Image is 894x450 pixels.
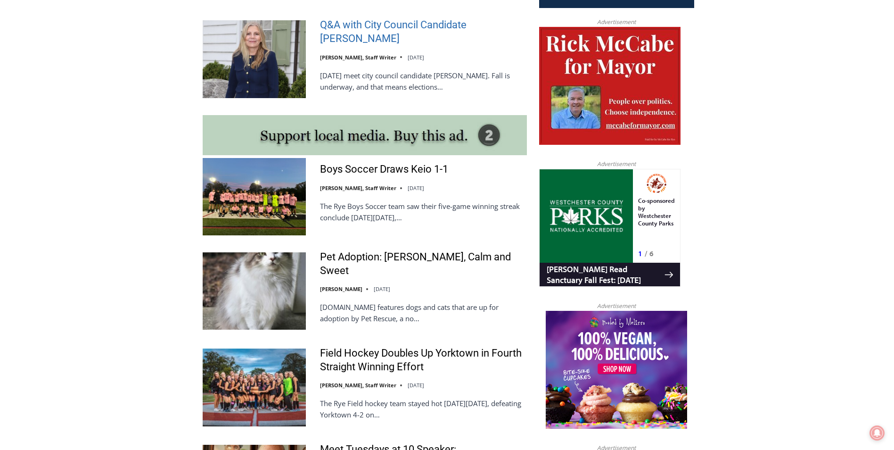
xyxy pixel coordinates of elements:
[320,54,396,61] a: [PERSON_NAME], Staff Writer
[320,301,527,324] p: [DOMAIN_NAME] features dogs and cats that are up for adoption by Pet Rescue, a no…
[110,80,115,89] div: 6
[320,18,527,45] a: Q&A with City Council Candidate [PERSON_NAME]
[238,0,445,92] div: "At the 10am stand-up meeting, each intern gets a chance to take [PERSON_NAME] and the other inte...
[539,27,681,145] img: McCabe for Mayor
[320,70,527,92] p: [DATE] meet city council candidate [PERSON_NAME]. Fall is underway, and that means elections…
[99,80,103,89] div: 1
[588,17,645,26] span: Advertisement
[8,95,125,117] h4: [PERSON_NAME] Read Sanctuary Fall Fest: [DATE]
[203,349,306,426] img: Field Hockey Doubles Up Yorktown in Fourth Straight Winning Effort
[320,382,396,389] a: [PERSON_NAME], Staff Writer
[0,0,94,94] img: s_800_29ca6ca9-f6cc-433c-a631-14f6620ca39b.jpeg
[546,311,687,429] img: Baked by Melissa
[203,115,527,155] img: support local media, buy this ad
[203,20,306,98] img: Q&A with City Council Candidate Maria Tufvesson Shuck
[320,285,362,292] a: [PERSON_NAME]
[320,347,527,374] a: Field Hockey Doubles Up Yorktown in Fourth Straight Winning Effort
[374,285,390,292] time: [DATE]
[106,80,108,89] div: /
[408,184,424,192] time: [DATE]
[320,250,527,277] a: Pet Adoption: [PERSON_NAME], Calm and Sweet
[408,54,424,61] time: [DATE]
[320,184,396,192] a: [PERSON_NAME], Staff Writer
[227,92,457,117] a: Intern @ [DOMAIN_NAME]
[320,163,448,176] a: Boys Soccer Draws Keio 1-1
[99,28,136,77] div: Co-sponsored by Westchester County Parks
[203,252,306,330] img: Pet Adoption: Mona, Calm and Sweet
[588,159,645,168] span: Advertisement
[0,94,141,117] a: [PERSON_NAME] Read Sanctuary Fall Fest: [DATE]
[203,158,306,235] img: Boys Soccer Draws Keio 1-1
[246,94,437,115] span: Intern @ [DOMAIN_NAME]
[320,200,527,223] p: The Rye Boys Soccer team saw their five-game winning streak conclude [DATE][DATE],…
[408,382,424,389] time: [DATE]
[588,301,645,310] span: Advertisement
[320,398,527,420] p: The Rye Field hockey team stayed hot [DATE][DATE], defeating Yorktown 4-2 on…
